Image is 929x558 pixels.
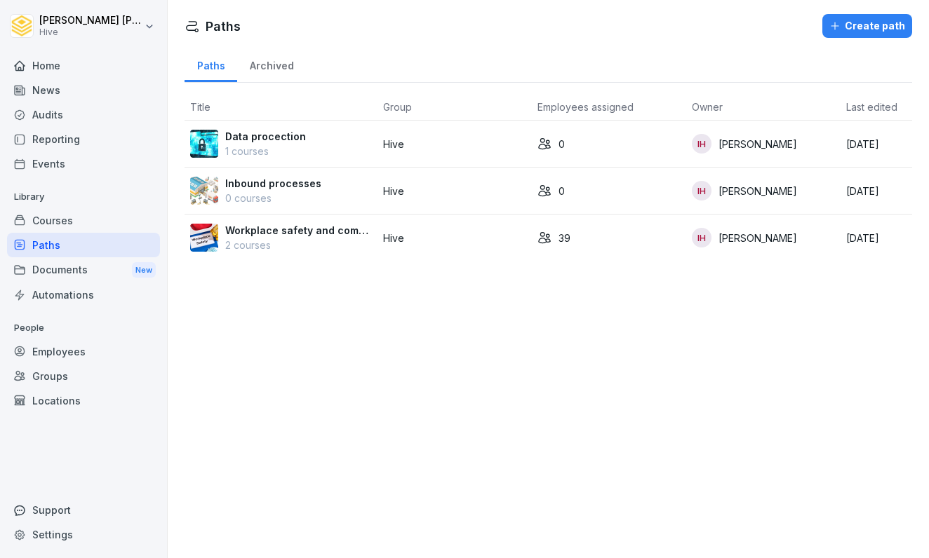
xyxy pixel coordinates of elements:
[7,102,160,127] a: Audits
[7,53,160,78] a: Home
[377,94,532,121] th: Group
[692,101,723,113] span: Owner
[383,231,526,245] p: Hive
[190,224,218,252] img: twaxla64lrmeoq0ccgctjh1j.png
[225,223,372,238] p: Workplace safety and compliance
[7,317,160,339] p: People
[190,130,218,158] img: cfgoccyp60bjzrdkkzfbgvdl.png
[537,101,634,113] span: Employees assigned
[7,233,160,257] a: Paths
[7,127,160,151] a: Reporting
[7,151,160,176] a: Events
[7,339,160,364] a: Employees
[7,257,160,283] a: DocumentsNew
[237,46,306,82] a: Archived
[692,134,711,154] div: IH
[7,208,160,233] a: Courses
[822,14,912,38] button: Create path
[559,137,565,151] p: 0
[7,78,160,102] a: News
[7,364,160,388] a: Groups
[225,176,321,191] p: Inbound processes
[829,18,905,34] div: Create path
[225,129,306,144] p: Data procection
[719,231,797,245] p: [PERSON_NAME]
[225,238,372,252] p: 2 courses
[7,283,160,307] a: Automations
[719,137,797,151] p: [PERSON_NAME]
[132,262,156,278] div: New
[185,46,237,82] a: Paths
[7,388,160,413] a: Locations
[7,498,160,522] div: Support
[7,257,160,283] div: Documents
[692,228,711,247] div: IH
[719,184,797,198] p: [PERSON_NAME]
[846,101,897,113] span: Last edited
[383,137,526,151] p: Hive
[7,186,160,208] p: Library
[225,144,306,158] p: 1 courses
[39,15,142,27] p: [PERSON_NAME] [PERSON_NAME]
[559,231,570,245] p: 39
[39,27,142,37] p: Hive
[692,181,711,200] div: IH
[225,191,321,205] p: 0 courses
[206,17,241,36] h1: Paths
[190,101,210,113] span: Title
[383,184,526,198] p: Hive
[7,522,160,547] a: Settings
[190,177,218,205] img: lgvrtp88gd97oo8aolj9uxcj.png
[559,184,565,198] p: 0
